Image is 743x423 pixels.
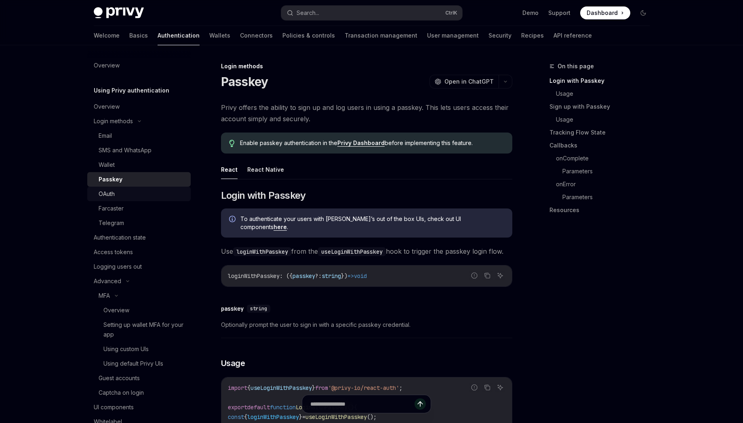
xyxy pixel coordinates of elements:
[444,78,494,86] span: Open in ChatGPT
[99,160,115,170] div: Wallet
[297,8,319,18] div: Search...
[87,187,191,201] a: OAuth
[103,359,163,368] div: Using default Privy UIs
[274,223,287,231] a: here
[399,384,402,391] span: ;
[87,201,191,216] a: Farcaster
[94,102,120,112] div: Overview
[94,233,146,242] div: Authentication state
[495,270,505,281] button: Ask AI
[488,26,511,45] a: Security
[129,26,148,45] a: Basics
[247,384,250,391] span: {
[445,10,457,16] span: Ctrl K
[99,175,122,184] div: Passkey
[337,139,385,147] a: Privy Dashboard
[94,26,120,45] a: Welcome
[240,215,504,231] span: To authenticate your users with [PERSON_NAME]’s out of the box UIs, check out UI components .
[250,305,267,312] span: string
[87,342,191,356] a: Using custom UIs
[556,152,656,165] a: onComplete
[221,320,512,330] span: Optionally prompt the user to sign in with a specific passkey credential.
[221,102,512,124] span: Privy offers the ability to sign up and log users in using a passkey. This lets users access thei...
[549,139,656,152] a: Callbacks
[94,61,120,70] div: Overview
[94,116,133,126] div: Login methods
[99,291,110,301] div: MFA
[415,398,426,410] button: Send message
[87,245,191,259] a: Access tokens
[87,230,191,245] a: Authentication state
[328,384,399,391] span: '@privy-io/react-auth'
[87,259,191,274] a: Logging users out
[221,305,244,313] div: passkey
[99,204,124,213] div: Farcaster
[521,26,544,45] a: Recipes
[315,272,322,280] span: ?:
[637,6,650,19] button: Toggle dark mode
[99,131,112,141] div: Email
[94,276,121,286] div: Advanced
[347,272,354,280] span: =>
[240,139,504,147] span: Enable passkey authentication in the before implementing this feature.
[87,58,191,73] a: Overview
[240,26,273,45] a: Connectors
[99,388,144,398] div: Captcha on login
[228,384,247,391] span: import
[522,9,539,17] a: Demo
[94,7,144,19] img: dark logo
[87,172,191,187] a: Passkey
[429,75,499,88] button: Open in ChatGPT
[221,74,268,89] h1: Passkey
[94,86,169,95] h5: Using Privy authentication
[221,246,512,257] span: Use from the hook to trigger the passkey login flow.
[548,9,570,17] a: Support
[427,26,479,45] a: User management
[312,384,315,391] span: }
[562,191,656,204] a: Parameters
[87,318,191,342] a: Setting up wallet MFA for your app
[94,402,134,412] div: UI components
[556,87,656,100] a: Usage
[281,6,462,20] button: Search...CtrlK
[94,247,133,257] div: Access tokens
[228,272,280,280] span: loginWithPasskey
[158,26,200,45] a: Authentication
[87,303,191,318] a: Overview
[250,384,312,391] span: useLoginWithPasskey
[549,126,656,139] a: Tracking Flow State
[580,6,630,19] a: Dashboard
[87,128,191,143] a: Email
[229,140,235,147] svg: Tip
[233,247,291,256] code: loginWithPasskey
[229,216,237,224] svg: Info
[482,382,493,393] button: Copy the contents from the code block
[103,344,149,354] div: Using custom UIs
[549,100,656,113] a: Sign up with Passkey
[315,384,328,391] span: from
[556,178,656,191] a: onError
[354,272,367,280] span: void
[87,216,191,230] a: Telegram
[345,26,417,45] a: Transaction management
[482,270,493,281] button: Copy the contents from the code block
[99,218,124,228] div: Telegram
[495,382,505,393] button: Ask AI
[280,272,293,280] span: : ({
[221,358,245,369] span: Usage
[469,270,480,281] button: Report incorrect code
[558,61,594,71] span: On this page
[549,74,656,87] a: Login with Passkey
[318,247,386,256] code: useLoginWithPasskey
[87,356,191,371] a: Using default Privy UIs
[99,373,140,383] div: Guest accounts
[549,204,656,217] a: Resources
[87,99,191,114] a: Overview
[99,145,152,155] div: SMS and WhatsApp
[556,113,656,126] a: Usage
[87,158,191,172] a: Wallet
[554,26,592,45] a: API reference
[103,305,129,315] div: Overview
[221,62,512,70] div: Login methods
[221,189,306,202] span: Login with Passkey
